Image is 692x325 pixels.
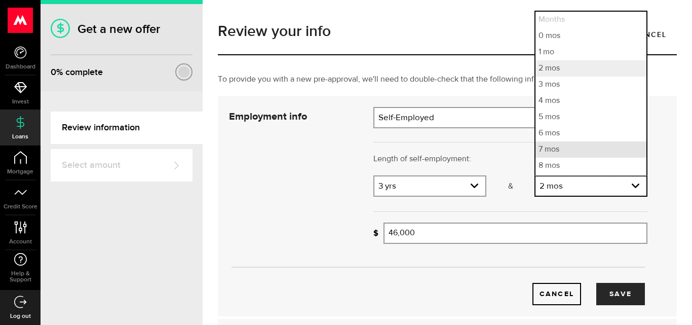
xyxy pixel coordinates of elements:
[535,60,646,77] li: 2 mos
[486,180,534,193] p: &
[535,109,646,125] li: 5 mos
[535,158,646,174] li: 8 mos
[535,77,646,93] li: 3 mos
[373,153,647,165] p: Length of self-employment:
[535,176,646,196] a: expand select
[596,283,645,305] button: Save
[218,24,677,39] h1: Review your info
[51,63,103,82] div: % complete
[535,12,646,28] li: Months
[535,93,646,109] li: 4 mos
[532,283,581,305] button: Cancel
[535,125,646,141] li: 6 mos
[374,176,485,196] a: expand select
[51,67,56,78] span: 0
[374,108,646,127] a: expand select
[229,112,307,122] strong: Employment info
[535,28,646,44] li: 0 mos
[535,141,646,158] li: 7 mos
[623,24,677,45] a: Cancel
[218,74,677,86] p: To provide you with a new pre-approval, we'll need to double-check that the following info is sti...
[535,174,646,190] li: 9 mos
[51,112,203,144] a: Review information
[8,4,39,34] button: Open LiveChat chat widget
[51,149,193,182] a: Select amount
[51,22,193,37] h1: Get a new offer
[535,44,646,60] li: 1 mo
